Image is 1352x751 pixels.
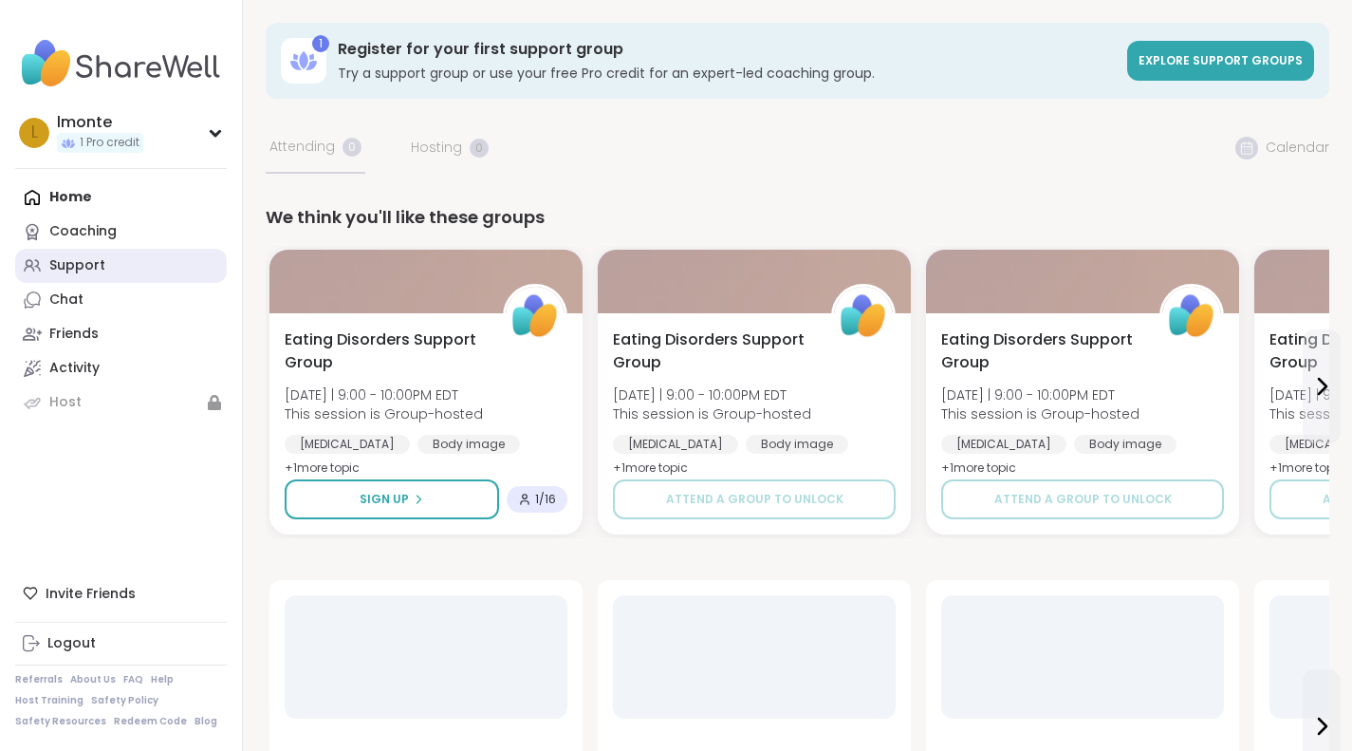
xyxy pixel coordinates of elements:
[506,287,565,346] img: ShareWell
[57,112,143,133] div: lmonte
[49,393,82,412] div: Host
[15,576,227,610] div: Invite Friends
[613,435,738,454] div: [MEDICAL_DATA]
[1162,287,1221,346] img: ShareWell
[15,694,83,707] a: Host Training
[80,135,139,151] span: 1 Pro credit
[613,385,811,404] span: [DATE] | 9:00 - 10:00PM EDT
[15,673,63,686] a: Referrals
[91,694,158,707] a: Safety Policy
[194,715,217,728] a: Blog
[941,479,1224,519] button: Attend a group to unlock
[15,249,227,283] a: Support
[15,215,227,249] a: Coaching
[941,329,1139,374] span: Eating Disorders Support Group
[15,317,227,351] a: Friends
[417,435,520,454] div: Body image
[49,222,117,241] div: Coaching
[941,385,1139,404] span: [DATE] | 9:00 - 10:00PM EDT
[746,435,848,454] div: Body image
[994,491,1172,508] span: Attend a group to unlock
[15,351,227,385] a: Activity
[15,283,227,317] a: Chat
[15,385,227,420] a: Host
[613,329,810,374] span: Eating Disorders Support Group
[338,64,1116,83] h3: Try a support group or use your free Pro credit for an expert-led coaching group.
[151,673,174,686] a: Help
[1127,41,1314,81] a: Explore support groups
[1139,52,1303,68] span: Explore support groups
[613,479,896,519] button: Attend a group to unlock
[70,673,116,686] a: About Us
[49,291,83,310] div: Chat
[613,404,811,423] span: This session is Group-hosted
[285,385,483,404] span: [DATE] | 9:00 - 10:00PM EDT
[266,204,1329,231] div: We think you'll like these groups
[535,492,556,507] span: 1 / 16
[1074,435,1176,454] div: Body image
[31,121,38,145] span: l
[285,329,482,374] span: Eating Disorders Support Group
[49,256,105,275] div: Support
[338,39,1116,60] h3: Register for your first support group
[834,287,893,346] img: ShareWell
[285,479,499,519] button: Sign Up
[285,435,410,454] div: [MEDICAL_DATA]
[47,634,96,653] div: Logout
[15,30,227,97] img: ShareWell Nav Logo
[114,715,187,728] a: Redeem Code
[15,627,227,661] a: Logout
[49,325,99,344] div: Friends
[941,435,1066,454] div: [MEDICAL_DATA]
[15,715,106,728] a: Safety Resources
[941,404,1139,423] span: This session is Group-hosted
[123,673,143,686] a: FAQ
[666,491,843,508] span: Attend a group to unlock
[312,35,329,52] div: 1
[49,359,100,378] div: Activity
[360,491,409,508] span: Sign Up
[285,404,483,423] span: This session is Group-hosted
